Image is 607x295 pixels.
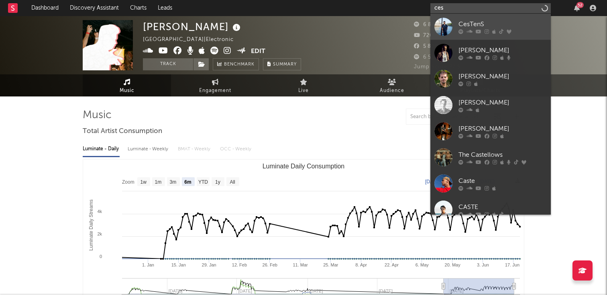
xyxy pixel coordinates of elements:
[414,44,438,49] span: 5 800
[430,197,551,223] a: CASTE
[414,22,438,27] span: 6 845
[155,179,162,185] text: 1m
[430,92,551,118] a: [PERSON_NAME]
[458,19,547,29] div: CesTenS
[128,142,170,156] div: Luminate - Weekly
[416,262,429,267] text: 6. May
[143,58,193,70] button: Track
[430,144,551,170] a: The Castellows
[251,47,265,57] button: Edit
[263,262,277,267] text: 26. Feb
[259,74,348,96] a: Live
[184,179,191,185] text: 6m
[414,55,487,60] span: 6 535 Monthly Listeners
[458,124,547,133] div: [PERSON_NAME]
[143,20,242,33] div: [PERSON_NAME]
[230,179,235,185] text: All
[171,74,259,96] a: Engagement
[505,262,519,267] text: 17. Jun
[425,179,440,184] text: [DATE]
[83,127,162,136] span: Total Artist Consumption
[385,262,399,267] text: 22. Apr
[83,74,171,96] a: Music
[445,262,461,267] text: 20. May
[477,262,489,267] text: 3. Jun
[199,86,231,96] span: Engagement
[430,14,551,40] a: CesTenS
[323,262,338,267] text: 25. Mar
[430,40,551,66] a: [PERSON_NAME]
[458,45,547,55] div: [PERSON_NAME]
[355,262,367,267] text: 8. Apr
[170,179,177,185] text: 3m
[458,150,547,160] div: The Castellows
[224,60,255,70] span: Benchmark
[263,58,301,70] button: Summary
[83,142,120,156] div: Luminate - Daily
[198,179,208,185] text: YTD
[100,254,102,259] text: 0
[458,202,547,212] div: CASTE
[430,3,551,13] input: Search for artists
[171,262,186,267] text: 15. Jan
[202,262,216,267] text: 29. Jan
[142,262,154,267] text: 1. Jan
[348,74,436,96] a: Audience
[576,2,584,8] div: 52
[414,33,433,38] span: 720
[120,86,134,96] span: Music
[215,179,220,185] text: 1y
[143,35,243,45] div: [GEOGRAPHIC_DATA] | Electronic
[273,62,297,67] span: Summary
[458,72,547,81] div: [PERSON_NAME]
[293,262,308,267] text: 11. Mar
[141,179,147,185] text: 1w
[414,64,460,70] span: Jump Score: 27.5
[574,5,580,11] button: 52
[430,118,551,144] a: [PERSON_NAME]
[232,262,247,267] text: 12. Feb
[458,98,547,107] div: [PERSON_NAME]
[88,199,94,250] text: Luminate Daily Streams
[213,58,259,70] a: Benchmark
[380,86,404,96] span: Audience
[458,176,547,186] div: Caste
[406,114,491,120] input: Search by song name or URL
[298,86,309,96] span: Live
[430,66,551,92] a: [PERSON_NAME]
[430,170,551,197] a: Caste
[122,179,134,185] text: Zoom
[97,209,102,214] text: 4k
[263,163,345,170] text: Luminate Daily Consumption
[97,231,102,236] text: 2k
